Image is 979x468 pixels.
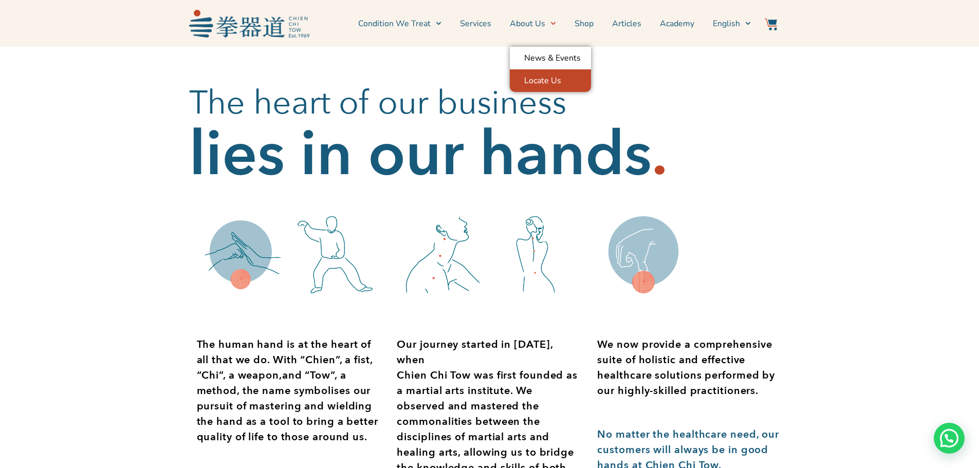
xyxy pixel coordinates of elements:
img: Website Icon-03 [765,18,777,30]
a: News & Events [510,47,591,69]
div: Page 1 [197,337,382,445]
a: Services [460,11,491,36]
h2: . [652,134,668,175]
a: Locate Us [510,69,591,92]
a: About Us [510,11,556,36]
a: Shop [575,11,594,36]
a: Articles [612,11,641,36]
a: Condition We Treat [358,11,441,36]
div: Page 1 [597,337,782,399]
a: English [713,11,751,36]
h2: lies in our hands [189,134,652,175]
h2: The heart of our business [189,83,790,124]
a: Academy [660,11,694,36]
p: The human hand is at the heart of all that we do. With “Chien”, a fist, “Chi”, a weapon,and “Tow”... [197,337,382,445]
span: English [713,17,740,30]
ul: About Us [510,47,591,92]
p: We now provide a comprehensive suite of holistic and effective healthcare solutions performed by ... [597,337,782,399]
nav: Menu [315,11,751,36]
